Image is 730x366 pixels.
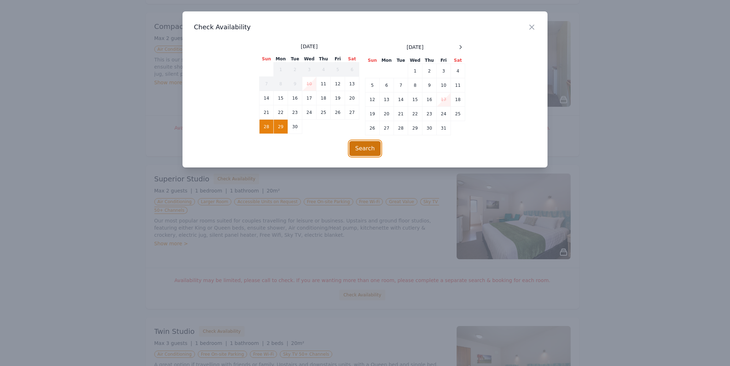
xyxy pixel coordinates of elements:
[408,121,422,135] td: 29
[274,62,288,77] td: 1
[331,56,345,62] th: Fri
[274,120,288,134] td: 29
[288,77,302,91] td: 9
[259,105,274,120] td: 21
[437,92,451,107] td: 17
[302,77,317,91] td: 10
[394,121,408,135] td: 28
[365,121,380,135] td: 26
[302,91,317,105] td: 17
[288,120,302,134] td: 30
[380,107,394,121] td: 20
[394,78,408,92] td: 7
[274,56,288,62] th: Mon
[302,62,317,77] td: 3
[317,91,331,105] td: 18
[349,141,381,156] button: Search
[394,57,408,64] th: Tue
[274,91,288,105] td: 15
[408,64,422,78] td: 1
[259,77,274,91] td: 7
[345,56,359,62] th: Sat
[345,77,359,91] td: 13
[301,43,318,50] span: [DATE]
[437,57,451,64] th: Fri
[302,105,317,120] td: 24
[451,107,465,121] td: 25
[451,64,465,78] td: 4
[317,105,331,120] td: 25
[380,92,394,107] td: 13
[365,57,380,64] th: Sun
[194,23,536,31] h3: Check Availability
[394,92,408,107] td: 14
[317,62,331,77] td: 4
[365,107,380,121] td: 19
[422,92,437,107] td: 16
[451,92,465,107] td: 18
[422,121,437,135] td: 30
[259,91,274,105] td: 14
[345,91,359,105] td: 20
[274,105,288,120] td: 22
[274,77,288,91] td: 8
[365,92,380,107] td: 12
[422,57,437,64] th: Thu
[345,62,359,77] td: 6
[394,107,408,121] td: 21
[288,105,302,120] td: 23
[317,56,331,62] th: Thu
[408,92,422,107] td: 15
[437,64,451,78] td: 3
[451,57,465,64] th: Sat
[345,105,359,120] td: 27
[331,77,345,91] td: 12
[259,120,274,134] td: 28
[288,91,302,105] td: 16
[317,77,331,91] td: 11
[288,56,302,62] th: Tue
[408,107,422,121] td: 22
[422,64,437,78] td: 2
[380,57,394,64] th: Mon
[408,78,422,92] td: 8
[365,78,380,92] td: 5
[288,62,302,77] td: 2
[437,121,451,135] td: 31
[259,56,274,62] th: Sun
[437,107,451,121] td: 24
[407,44,423,51] span: [DATE]
[408,57,422,64] th: Wed
[422,107,437,121] td: 23
[380,121,394,135] td: 27
[331,91,345,105] td: 19
[380,78,394,92] td: 6
[331,105,345,120] td: 26
[437,78,451,92] td: 10
[331,62,345,77] td: 5
[302,56,317,62] th: Wed
[451,78,465,92] td: 11
[422,78,437,92] td: 9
